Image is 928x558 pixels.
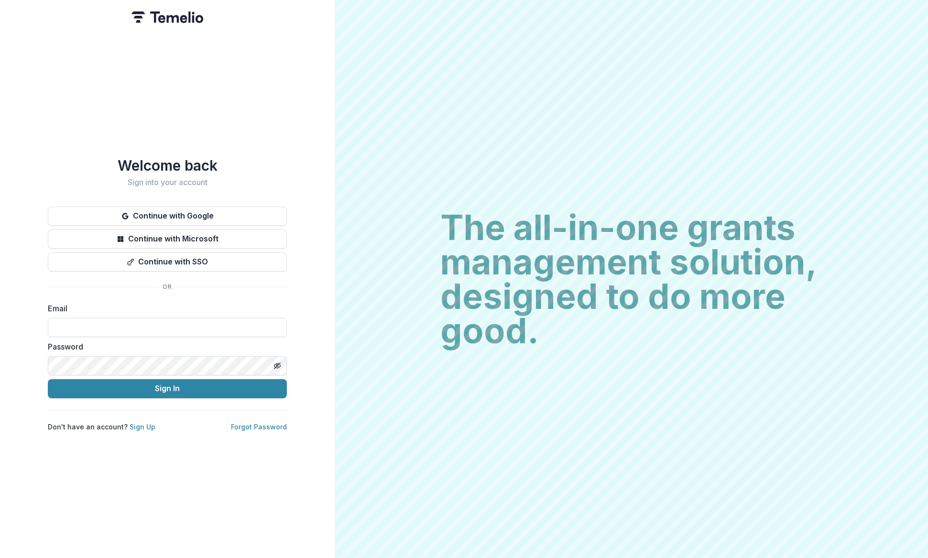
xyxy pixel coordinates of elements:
img: Temelio [131,11,203,23]
a: Sign Up [130,423,155,431]
button: Continue with Microsoft [48,230,287,249]
button: Continue with SSO [48,252,287,272]
p: Don't have an account? [48,422,155,432]
label: Password [48,341,281,352]
h1: Welcome back [48,157,287,174]
button: Sign In [48,379,287,398]
button: Continue with Google [48,207,287,226]
a: Forgot Password [231,423,287,431]
h2: Sign into your account [48,178,287,187]
label: Email [48,303,281,314]
button: Toggle password visibility [270,358,285,373]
